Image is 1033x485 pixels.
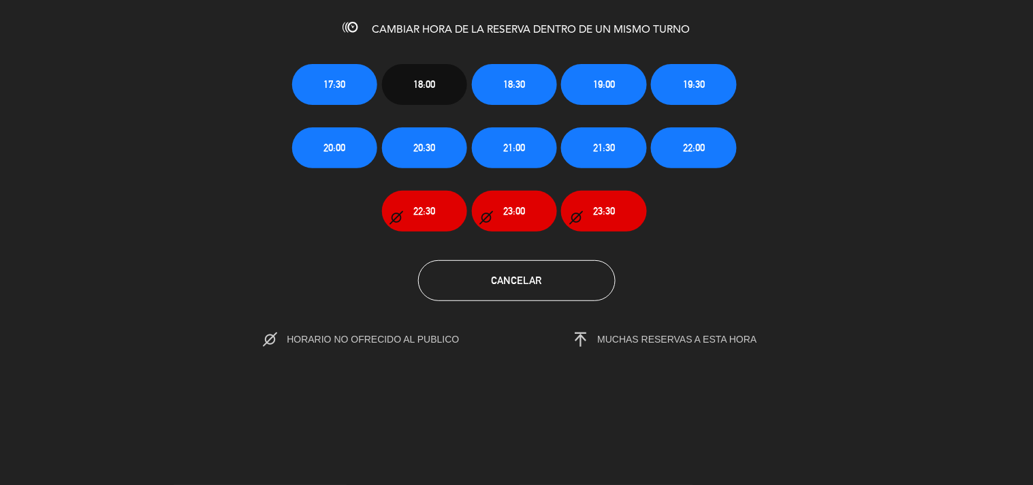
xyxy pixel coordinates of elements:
button: 18:00 [382,64,467,105]
span: 23:00 [503,203,525,219]
button: 21:00 [472,127,557,168]
span: 18:00 [413,76,435,92]
button: 22:00 [651,127,736,168]
button: 23:30 [561,191,646,232]
span: 21:00 [503,140,525,155]
button: 21:30 [561,127,646,168]
button: Cancelar [418,260,616,301]
span: MUCHAS RESERVAS A ESTA HORA [598,334,757,345]
button: 17:30 [292,64,377,105]
button: 18:30 [472,64,557,105]
button: 22:30 [382,191,467,232]
button: 19:00 [561,64,646,105]
span: 23:30 [593,203,615,219]
span: 20:00 [323,140,345,155]
button: 19:30 [651,64,736,105]
span: 20:30 [413,140,435,155]
button: 20:00 [292,127,377,168]
span: 22:30 [413,203,435,219]
span: 22:00 [683,140,705,155]
span: 21:30 [593,140,615,155]
span: 18:30 [503,76,525,92]
span: 17:30 [323,76,345,92]
span: 19:00 [593,76,615,92]
span: CAMBIAR HORA DE LA RESERVA DENTRO DE UN MISMO TURNO [372,25,690,35]
span: 19:30 [683,76,705,92]
span: HORARIO NO OFRECIDO AL PUBLICO [287,334,488,345]
button: 23:00 [472,191,557,232]
span: Cancelar [492,275,542,286]
button: 20:30 [382,127,467,168]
